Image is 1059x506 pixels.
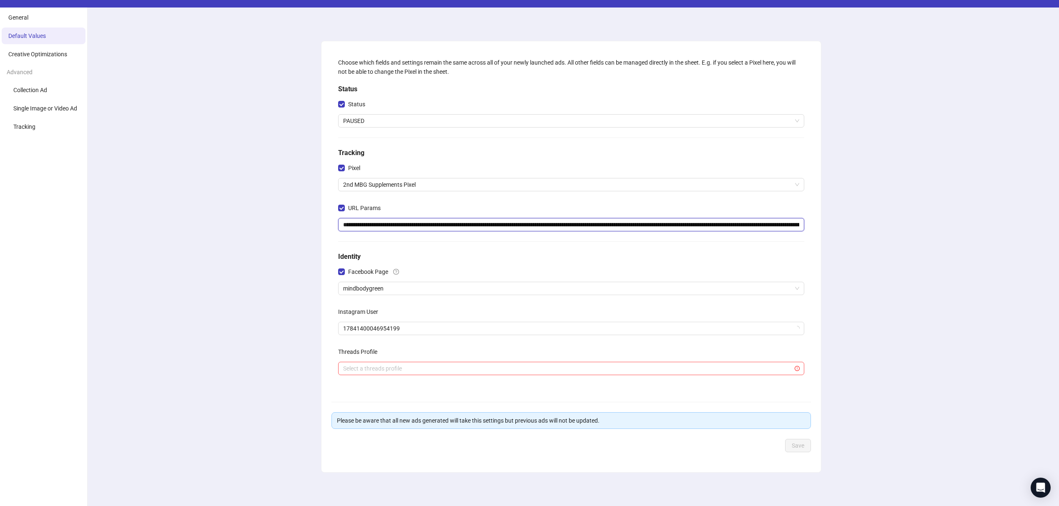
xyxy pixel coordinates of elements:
[343,322,799,335] span: 17841400046954199
[337,416,806,425] div: Please be aware that all new ads generated will take this settings but previous ads will not be u...
[338,84,804,94] h5: Status
[795,326,800,331] span: loading
[13,123,35,130] span: Tracking
[785,439,811,452] button: Save
[338,148,804,158] h5: Tracking
[345,163,364,173] span: Pixel
[338,58,804,76] div: Choose which fields and settings remain the same across all of your newly launched ads. All other...
[8,33,46,39] span: Default Values
[343,178,799,191] span: 2nd MBG Supplements Pixel
[338,252,804,262] h5: Identity
[13,87,47,93] span: Collection Ad
[343,115,799,127] span: PAUSED
[795,366,800,371] span: exclamation-circle
[345,100,369,109] span: Status
[393,269,399,275] span: question-circle
[343,282,799,295] span: mindbodygreen
[1031,478,1051,498] div: Open Intercom Messenger
[8,14,28,21] span: General
[345,203,384,213] span: URL Params
[338,345,383,358] label: Threads Profile
[8,51,67,58] span: Creative Optimizations
[345,267,391,276] span: Facebook Page
[13,105,77,112] span: Single Image or Video Ad
[338,305,384,318] label: Instagram User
